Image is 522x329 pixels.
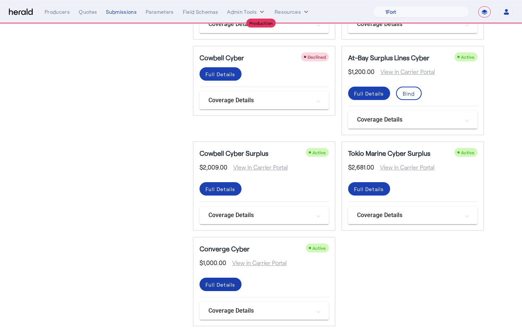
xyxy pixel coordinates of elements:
mat-expansion-panel-header: Coverage Details [348,206,477,224]
mat-panel-title: Coverage Details [208,306,311,315]
mat-panel-title: Coverage Details [208,96,311,105]
span: $1,000.00 [200,258,226,267]
div: Producers [45,8,70,16]
span: Active [312,150,326,155]
div: Production [246,19,276,28]
img: Herald Logo [9,9,33,16]
mat-expansion-panel-header: Coverage Details [200,15,329,33]
button: internal dropdown menu [227,8,266,16]
mat-panel-title: Coverage Details [357,115,460,124]
button: Full Details [200,278,241,291]
mat-expansion-panel-header: Coverage Details [200,91,329,109]
span: View in Carrier Portal [226,258,287,267]
div: Full Details [205,185,236,193]
button: Full Details [348,182,390,196]
div: Field Schemas [183,8,218,16]
div: Full Details [354,185,384,193]
h5: Tokio Marine Cyber Surplus [348,148,430,158]
span: Active [312,245,326,251]
div: Full Details [205,281,236,288]
mat-expansion-panel-header: Coverage Details [348,111,477,129]
button: Resources dropdown menu [275,8,310,16]
span: View in Carrier Portal [374,163,435,172]
mat-panel-title: Coverage Details [357,20,460,29]
mat-panel-title: Coverage Details [357,211,460,220]
div: Full Details [354,90,384,97]
button: Full Details [200,182,241,196]
button: Full Details [348,87,390,100]
h5: Cowbell Cyber Surplus [200,148,268,158]
h5: Cowbell Cyber [200,52,244,63]
div: Full Details [205,70,236,78]
mat-panel-title: Coverage Details [208,211,311,220]
mat-expansion-panel-header: Coverage Details [200,302,329,320]
span: View in Carrier Portal [375,67,435,76]
h5: At-Bay Surplus Lines Cyber [348,52,429,63]
span: $2,009.00 [200,163,227,172]
div: Submissions [106,8,137,16]
div: Quotes [79,8,97,16]
span: Active [461,54,474,59]
span: $1,200.00 [348,67,375,76]
mat-expansion-panel-header: Coverage Details [348,15,477,33]
span: View in Carrier Portal [227,163,288,172]
mat-expansion-panel-header: Coverage Details [200,206,329,224]
button: Full Details [200,67,241,81]
div: Bind [403,90,415,97]
span: $2,681.00 [348,163,374,172]
span: Active [461,150,474,155]
button: Bind [396,87,422,100]
span: Declined [308,54,326,59]
div: Parameters [146,8,174,16]
h5: Converge Cyber [200,243,250,254]
mat-panel-title: Coverage Details [208,20,311,29]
